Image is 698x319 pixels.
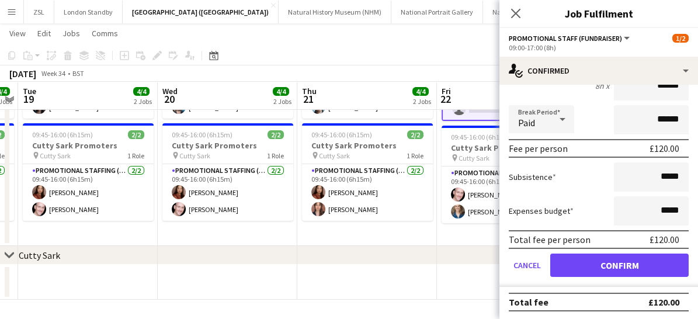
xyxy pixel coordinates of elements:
[648,296,679,308] div: £120.00
[550,254,689,277] button: Confirm
[650,234,679,245] div: £120.00
[483,1,593,23] button: National Portrait Gallery (NPG)
[123,1,279,23] button: [GEOGRAPHIC_DATA] ([GEOGRAPHIC_DATA])
[518,117,535,129] span: Paid
[179,151,210,160] span: Cutty Sark
[319,151,350,160] span: Cutty Sark
[311,130,372,139] span: 09:45-16:00 (6h15m)
[23,86,36,96] span: Tue
[302,123,433,221] app-job-card: 09:45-16:00 (6h15m)2/2Cutty Sark Promoters Cutty Sark1 RolePromotional Staffing (Brand Ambassador...
[300,92,317,106] span: 21
[268,130,284,139] span: 2/2
[509,43,689,52] div: 09:00-17:00 (8h)
[21,92,36,106] span: 19
[509,172,556,182] label: Subsistence
[412,87,429,96] span: 4/4
[273,87,289,96] span: 4/4
[440,92,451,106] span: 22
[509,234,591,245] div: Total fee per person
[407,151,423,160] span: 1 Role
[39,69,68,78] span: Week 34
[127,151,144,160] span: 1 Role
[509,296,548,308] div: Total fee
[509,34,622,43] span: Promotional Staff (Fundraiser)
[54,1,123,23] button: London Standby
[9,68,36,79] div: [DATE]
[391,1,483,23] button: National Portrait Gallery
[161,92,178,106] span: 20
[162,123,293,221] app-job-card: 09:45-16:00 (6h15m)2/2Cutty Sark Promoters Cutty Sark1 RolePromotional Staffing (Brand Ambassador...
[23,164,154,221] app-card-role: Promotional Staffing (Brand Ambassadors)2/209:45-16:00 (6h15m)[PERSON_NAME][PERSON_NAME]
[92,28,118,39] span: Comms
[40,151,71,160] span: Cutty Sark
[442,143,572,153] h3: Cutty Sark Promoters
[302,140,433,151] h3: Cutty Sark Promoters
[5,26,30,41] a: View
[442,167,572,223] app-card-role: Promotional Staffing (Brand Ambassadors)2/209:45-16:00 (6h15m)[PERSON_NAME][PERSON_NAME]
[509,34,631,43] button: Promotional Staff (Fundraiser)
[595,81,609,91] div: 8h x
[267,151,284,160] span: 1 Role
[279,1,391,23] button: Natural History Museum (NHM)
[650,143,679,154] div: £120.00
[32,130,93,139] span: 09:45-16:00 (6h15m)
[133,87,150,96] span: 4/4
[302,86,317,96] span: Thu
[407,130,423,139] span: 2/2
[499,6,698,21] h3: Job Fulfilment
[72,69,84,78] div: BST
[451,133,512,141] span: 09:45-16:00 (6h15m)
[23,140,154,151] h3: Cutty Sark Promoters
[509,254,546,277] button: Cancel
[459,154,489,162] span: Cutty Sark
[24,1,54,23] button: ZSL
[162,164,293,221] app-card-role: Promotional Staffing (Brand Ambassadors)2/209:45-16:00 (6h15m)[PERSON_NAME][PERSON_NAME]
[273,97,291,106] div: 2 Jobs
[128,130,144,139] span: 2/2
[19,249,60,261] div: Cutty Sark
[162,86,178,96] span: Wed
[58,26,85,41] a: Jobs
[413,97,431,106] div: 2 Jobs
[172,130,232,139] span: 09:45-16:00 (6h15m)
[62,28,80,39] span: Jobs
[442,126,572,223] app-job-card: 09:45-16:00 (6h15m)2/2Cutty Sark Promoters Cutty Sark1 RolePromotional Staffing (Brand Ambassador...
[302,164,433,221] app-card-role: Promotional Staffing (Brand Ambassadors)2/209:45-16:00 (6h15m)[PERSON_NAME][PERSON_NAME]
[134,97,152,106] div: 2 Jobs
[162,140,293,151] h3: Cutty Sark Promoters
[672,34,689,43] span: 1/2
[499,57,698,85] div: Confirmed
[87,26,123,41] a: Comms
[33,26,55,41] a: Edit
[509,143,568,154] div: Fee per person
[37,28,51,39] span: Edit
[9,28,26,39] span: View
[23,123,154,221] app-job-card: 09:45-16:00 (6h15m)2/2Cutty Sark Promoters Cutty Sark1 RolePromotional Staffing (Brand Ambassador...
[509,206,574,216] label: Expenses budget
[442,86,451,96] span: Fri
